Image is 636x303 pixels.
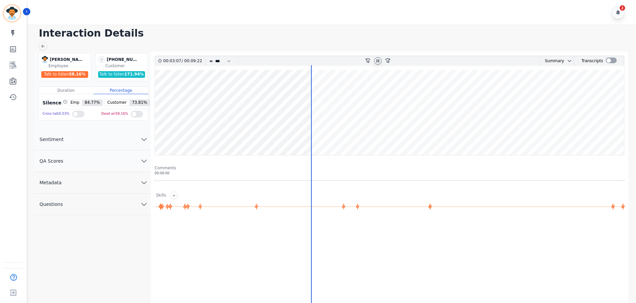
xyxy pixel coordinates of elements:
[581,56,603,66] div: Transcripts
[4,5,20,21] img: Bordered avatar
[98,71,145,78] div: Talk to listen
[105,63,146,69] div: Customer
[163,56,182,66] div: 00:03:07
[93,87,148,94] div: Percentage
[140,179,148,187] svg: chevron down
[567,58,572,64] svg: chevron down
[620,5,625,11] div: 2
[69,72,85,76] span: 58.16 %
[107,56,140,63] div: [PHONE_NUMBER]
[540,56,564,66] div: Summary
[155,171,624,176] div: 00:00:00
[34,201,68,208] span: Questions
[34,136,69,143] span: Sentiment
[129,100,150,106] span: 73.81 %
[41,99,68,106] div: Silence
[34,179,67,186] span: Metadata
[140,157,148,165] svg: chevron down
[163,56,204,66] div: /
[34,129,151,150] button: Sentiment chevron down
[39,27,629,39] h1: Interaction Details
[50,56,83,63] div: [PERSON_NAME]
[49,63,89,69] div: Employee
[183,56,201,66] div: 00:09:22
[155,165,624,171] div: Comments
[82,100,103,106] span: 84.77 %
[564,58,572,64] button: chevron down
[156,193,166,199] div: Skills
[34,158,69,164] span: QA Scores
[140,200,148,208] svg: chevron down
[98,56,105,63] span: -
[39,87,93,94] div: Duration
[34,194,151,215] button: Questions chevron down
[68,100,82,106] span: Emp
[140,135,148,143] svg: chevron down
[101,109,128,119] div: Dead air 58.16 %
[43,109,70,119] div: Cross talk 0.03 %
[34,150,151,172] button: QA Scores chevron down
[104,100,129,106] span: Customer
[34,172,151,194] button: Metadata chevron down
[41,71,88,78] div: Talk to listen
[124,72,144,76] span: 171.94 %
